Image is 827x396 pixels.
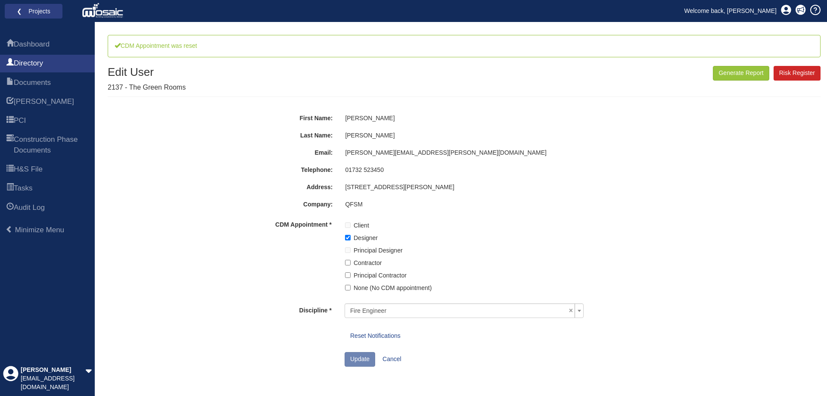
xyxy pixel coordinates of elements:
span: Audit Log [6,203,14,213]
div: Company: [219,200,333,209]
span: Documents [6,78,14,88]
span: Audit Log [14,203,45,213]
span: HARI [14,97,74,107]
p: 2137 - The Green Rooms [108,83,186,93]
span: Minimize Menu [15,226,64,234]
span: PCI [6,116,14,126]
label: CDM Appointment [212,218,339,229]
span: Fire Engineer [345,303,584,318]
div: First Name: [219,114,333,123]
label: Principal Designer [354,246,403,255]
span: PCI [14,115,26,126]
span: Dashboard [6,40,14,50]
label: Designer [354,233,378,243]
label: Client [354,221,369,230]
div: Only one user with this role is allowed per project [345,243,584,255]
span: Tasks [14,183,32,193]
label: Contractor [354,258,382,268]
span: Construction Phase Documents [6,135,14,156]
div: 01732 523450 [334,166,384,175]
div: [STREET_ADDRESS][PERSON_NAME] [334,183,454,192]
div: Telephone: [219,166,333,175]
div: [PERSON_NAME] [334,131,395,140]
a: Risk Register [774,66,821,81]
a: Cancel [377,352,407,367]
div: Last Name: [219,131,333,140]
span: Dashboard [14,39,50,50]
button: Update [345,352,375,367]
div: Profile [3,366,19,392]
span: Directory [6,59,14,69]
label: Principal Contractor [354,271,407,280]
span: HARI [6,97,14,107]
span: Remove all items [569,306,573,316]
img: logo_white.png [82,2,125,19]
div: QFSM [334,200,362,209]
div: CDM Appointment was reset [108,35,821,57]
div: Address: [219,183,333,192]
span: H&S File [14,164,43,175]
label: None (No CDM appointment) [354,283,432,293]
a: Reset Notifications [345,329,406,343]
span: Directory [14,58,43,69]
label: Discipline [212,303,339,315]
div: [PERSON_NAME][EMAIL_ADDRESS][PERSON_NAME][DOMAIN_NAME] [334,149,547,157]
span: Construction Phase Documents [14,134,88,156]
a: Welcome back, [PERSON_NAME] [678,4,783,17]
div: [PERSON_NAME] [21,366,85,374]
div: Email: [219,149,333,157]
span: Minimize Menu [6,226,13,233]
a: ❮ Projects [10,6,57,17]
span: H&S File [6,165,14,175]
span: Tasks [6,184,14,194]
span: Fire Engineer [350,306,573,315]
span: Documents [14,78,51,88]
div: [EMAIL_ADDRESS][DOMAIN_NAME] [21,374,85,392]
div: [PERSON_NAME] [334,114,395,123]
h1: Edit User [108,66,186,78]
div: Only one user with this role is allowed per project [345,218,584,230]
button: Generate Report [713,66,769,81]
